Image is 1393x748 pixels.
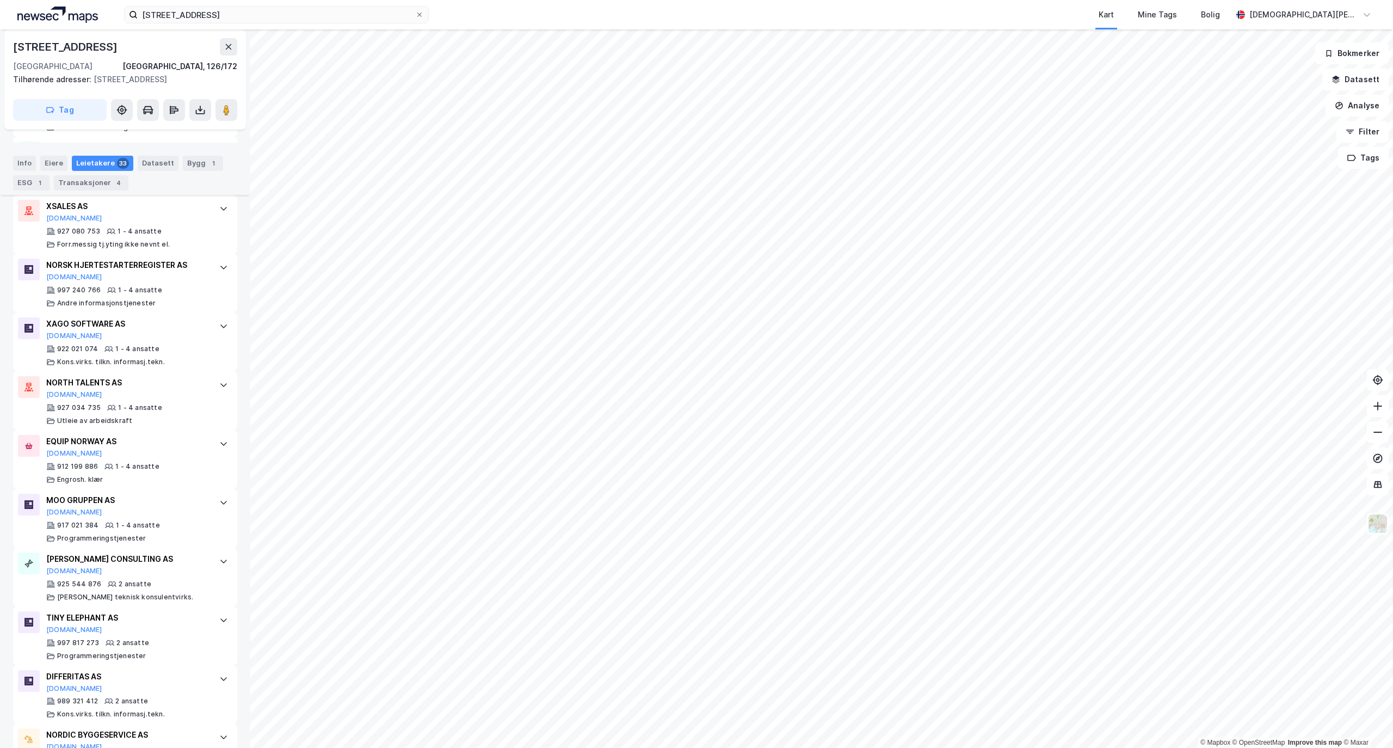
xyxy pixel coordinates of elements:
button: Tag [13,99,107,121]
a: OpenStreetMap [1232,739,1285,746]
button: [DOMAIN_NAME] [46,214,102,223]
div: [STREET_ADDRESS] [13,73,229,86]
div: 997 240 766 [57,286,101,295]
div: EQUIP NORWAY AS [46,435,208,448]
div: Kart [1099,8,1114,21]
div: NORDIC BYGGESERVICE AS [46,728,208,741]
div: 1 - 4 ansatte [115,345,159,353]
div: 927 034 735 [57,403,101,412]
div: NORTH TALENTS AS [46,376,208,389]
div: MOO GRUPPEN AS [46,494,208,507]
button: Tags [1338,147,1389,169]
div: 912 199 886 [57,462,98,471]
div: ESG [13,175,50,191]
div: Programmeringstjenester [57,652,146,660]
div: Info [13,156,36,171]
div: Leietakere [72,156,133,171]
img: Z [1367,513,1388,534]
a: Mapbox [1200,739,1230,746]
div: 997 817 273 [57,639,99,647]
button: [DOMAIN_NAME] [46,332,102,340]
div: 1 - 4 ansatte [118,286,162,295]
input: Søk på adresse, matrikkel, gårdeiere, leietakere eller personer [138,7,415,23]
div: 917 021 384 [57,521,98,530]
button: Analyse [1326,95,1389,117]
iframe: Chat Widget [1339,696,1393,748]
div: 1 [34,177,45,188]
div: XSALES AS [46,200,208,213]
div: Mine Tags [1138,8,1177,21]
div: Engrosh. klær [57,475,103,484]
div: Programmeringstjenester [57,534,146,543]
div: Bygg [183,156,223,171]
div: Andre informasjonstjenester [57,299,156,308]
button: [DOMAIN_NAME] [46,684,102,693]
button: [DOMAIN_NAME] [46,273,102,281]
div: 925 544 876 [57,580,101,588]
a: Improve this map [1288,739,1342,746]
div: Datasett [138,156,178,171]
button: [DOMAIN_NAME] [46,626,102,634]
div: NORSK HJERTESTARTERREGISTER AS [46,259,208,272]
div: Forr.messig tj.yting ikke nevnt el. [57,240,170,249]
div: 989 321 412 [57,697,98,706]
img: logo.a4113a55bc3d86da70a041830d287a7e.svg [17,7,98,23]
span: Tilhørende adresser: [13,75,94,84]
div: TINY ELEPHANT AS [46,611,208,624]
div: [GEOGRAPHIC_DATA] [13,60,93,73]
div: 1 - 4 ansatte [118,227,162,236]
div: [GEOGRAPHIC_DATA], 126/172 [122,60,237,73]
div: XAGO SOFTWARE AS [46,317,208,330]
div: 922 021 074 [57,345,98,353]
div: STEER AS [46,142,208,155]
div: 1 - 4 ansatte [115,462,159,471]
div: [STREET_ADDRESS] [13,38,120,56]
div: 1 - 4 ansatte [116,521,160,530]
div: Kontrollprogram for chat [1339,696,1393,748]
button: Filter [1336,121,1389,143]
div: 927 080 753 [57,227,100,236]
button: [DOMAIN_NAME] [46,508,102,517]
div: 2 ansatte [116,639,149,647]
button: Datasett [1322,69,1389,90]
div: Bolig [1201,8,1220,21]
button: [DOMAIN_NAME] [46,567,102,575]
div: [DEMOGRAPHIC_DATA][PERSON_NAME] [1249,8,1358,21]
div: 2 ansatte [119,580,151,588]
button: [DOMAIN_NAME] [46,390,102,399]
div: 4 [113,177,124,188]
div: Eiere [40,156,67,171]
div: 1 - 4 ansatte [118,403,162,412]
div: Kons.virks. tilkn. informasj.tekn. [57,358,165,366]
div: Kons.virks. tilkn. informasj.tekn. [57,710,165,719]
div: 1 [208,158,219,169]
div: 33 [117,158,129,169]
div: Transaksjoner [54,175,128,191]
div: Utleie av arbeidskraft [57,416,132,425]
div: 2 ansatte [115,697,148,706]
div: [PERSON_NAME] teknisk konsulentvirks. [57,593,193,602]
div: [PERSON_NAME] CONSULTING AS [46,553,208,566]
div: DIFFERITAS AS [46,670,208,683]
button: [DOMAIN_NAME] [46,449,102,458]
button: Bokmerker [1315,42,1389,64]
